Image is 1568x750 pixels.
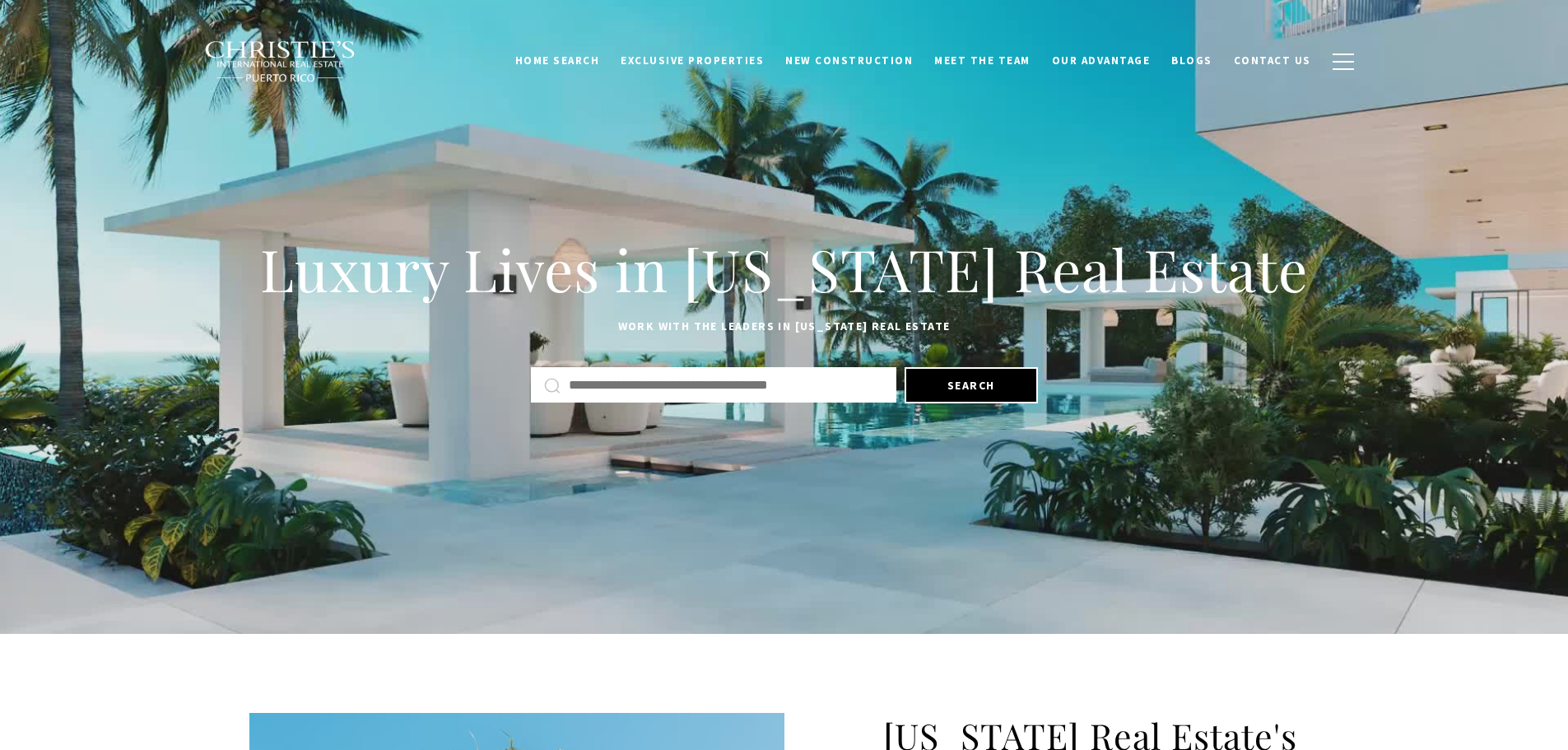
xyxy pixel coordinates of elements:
a: New Construction [775,45,924,77]
button: Search [905,367,1038,403]
a: Our Advantage [1041,45,1161,77]
span: New Construction [785,54,913,68]
a: Home Search [505,45,611,77]
span: Blogs [1171,54,1212,68]
span: Contact Us [1234,54,1311,68]
a: Meet the Team [924,45,1041,77]
a: Exclusive Properties [610,45,775,77]
a: Blogs [1161,45,1223,77]
img: Christie's International Real Estate black text logo [204,40,357,83]
p: Work with the leaders in [US_STATE] Real Estate [249,317,1319,337]
span: Our Advantage [1052,54,1151,68]
span: Exclusive Properties [621,54,764,68]
h1: Luxury Lives in [US_STATE] Real Estate [249,233,1319,305]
